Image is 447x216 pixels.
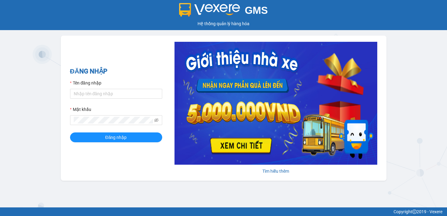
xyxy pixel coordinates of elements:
h2: ĐĂNG NHẬP [70,66,162,77]
div: Tìm hiểu thêm [174,168,377,175]
div: Copyright 2019 - Vexere [5,208,442,215]
input: Mật khẩu [74,117,153,124]
button: Đăng nhập [70,132,162,142]
a: GMS [179,9,268,14]
label: Tên đăng nhập [70,80,101,86]
span: Đăng nhập [105,134,127,141]
span: copyright [412,210,417,214]
span: GMS [245,5,268,16]
div: Hệ thống quản lý hàng hóa [2,20,445,27]
img: banner-0 [174,42,377,165]
span: eye-invisible [154,118,159,122]
img: logo 2 [179,3,240,17]
label: Mật khẩu [70,106,91,113]
input: Tên đăng nhập [70,89,162,99]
